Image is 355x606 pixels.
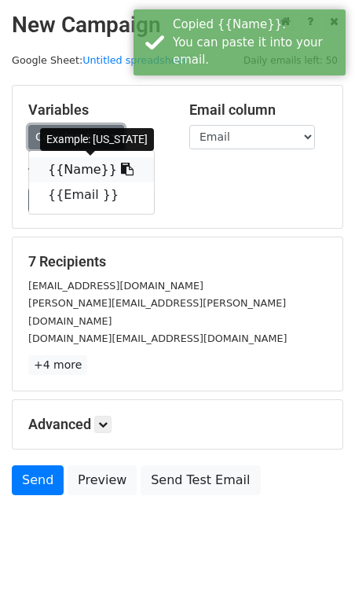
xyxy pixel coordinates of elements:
a: {{Name}} [29,157,154,182]
small: [PERSON_NAME][EMAIL_ADDRESS][PERSON_NAME][DOMAIN_NAME] [28,297,286,327]
a: {{Email }} [29,182,154,208]
a: Preview [68,465,137,495]
a: Untitled spreadsheet [82,54,187,66]
h5: Email column [189,101,327,119]
small: [DOMAIN_NAME][EMAIL_ADDRESS][DOMAIN_NAME] [28,332,287,344]
h2: New Campaign [12,12,343,39]
a: Send Test Email [141,465,260,495]
a: Send [12,465,64,495]
a: Copy/paste... [28,125,124,149]
small: Google Sheet: [12,54,188,66]
h5: 7 Recipients [28,253,327,270]
h5: Advanced [28,416,327,433]
div: Copied {{Name}}. You can paste it into your email. [173,16,339,69]
small: [EMAIL_ADDRESS][DOMAIN_NAME] [28,280,203,292]
div: Example: [US_STATE] [40,128,154,151]
iframe: Chat Widget [276,531,355,606]
a: +4 more [28,355,87,375]
h5: Variables [28,101,166,119]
